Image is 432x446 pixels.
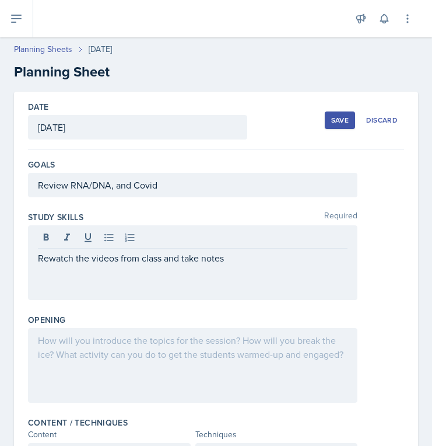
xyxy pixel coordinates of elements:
label: Date [28,101,48,113]
h2: Planning Sheet [14,61,418,82]
div: Content [28,428,191,441]
div: Discard [366,116,398,125]
label: Content / Techniques [28,417,128,428]
a: Planning Sheets [14,43,72,55]
div: Save [331,116,349,125]
p: Rewatch the videos from class and take notes [38,251,347,265]
div: Techniques [195,428,358,441]
label: Goals [28,159,55,170]
label: Opening [28,314,65,326]
p: Review RNA/DNA, and Covid [38,178,347,192]
label: Study Skills [28,211,83,223]
button: Discard [360,111,404,129]
div: [DATE] [89,43,112,55]
span: Required [324,211,357,223]
button: Save [325,111,355,129]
